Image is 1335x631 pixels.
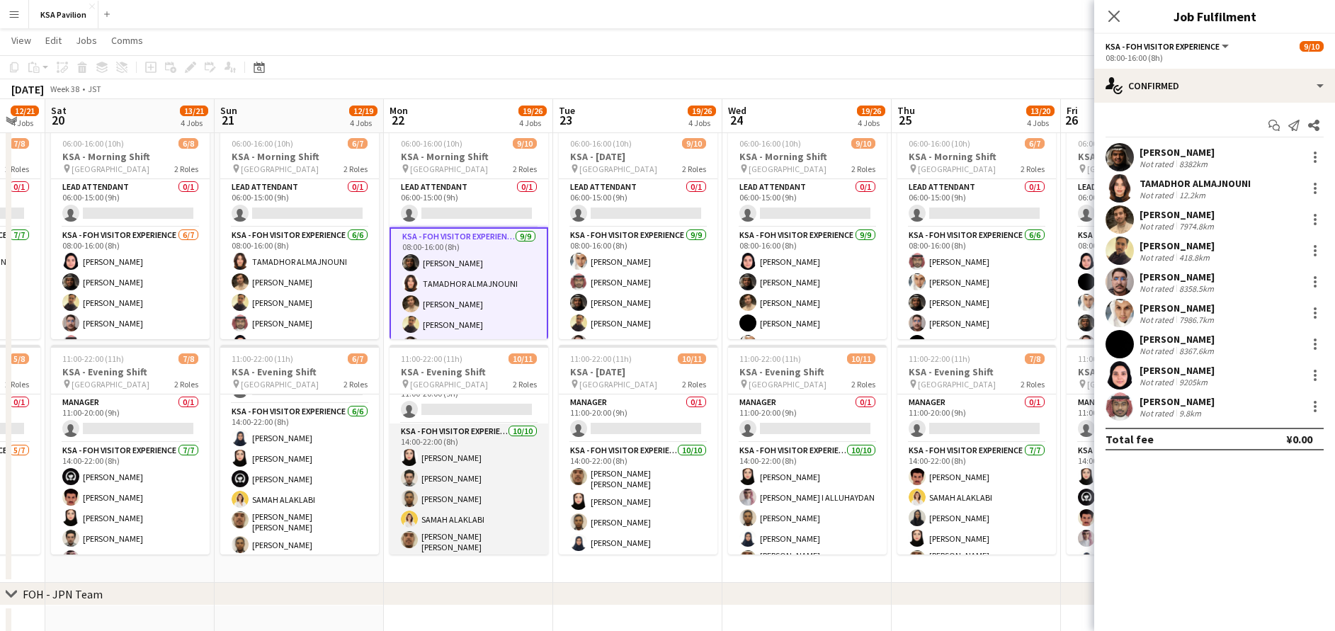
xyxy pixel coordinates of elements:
[350,118,377,128] div: 4 Jobs
[739,138,801,149] span: 06:00-16:00 (10h)
[851,138,875,149] span: 9/10
[728,179,887,227] app-card-role: LEAD ATTENDANT0/106:00-15:00 (9h)
[1078,353,1140,364] span: 11:00-22:00 (11h)
[559,150,717,163] h3: KSA - [DATE]
[1106,432,1154,446] div: Total fee
[1026,106,1055,116] span: 13/20
[1140,364,1215,377] div: [PERSON_NAME]
[559,179,717,227] app-card-role: LEAD ATTENDANT0/106:00-15:00 (9h)
[682,138,706,149] span: 9/10
[1140,146,1215,159] div: [PERSON_NAME]
[72,164,149,174] span: [GEOGRAPHIC_DATA]
[897,365,1056,378] h3: KSA - Evening Shift
[559,227,717,440] app-card-role: KSA - FOH Visitor Experience9/908:00-16:00 (8h)[PERSON_NAME][PERSON_NAME][PERSON_NAME][PERSON_NAM...
[728,150,887,163] h3: KSA - Morning Shift
[410,164,488,174] span: [GEOGRAPHIC_DATA]
[513,379,537,390] span: 2 Roles
[181,118,208,128] div: 4 Jobs
[40,31,67,50] a: Edit
[1176,314,1217,325] div: 7986.7km
[1176,221,1217,232] div: 7974.8km
[847,353,875,364] span: 10/11
[49,112,67,128] span: 20
[570,138,632,149] span: 06:00-16:00 (10h)
[895,112,915,128] span: 25
[348,138,368,149] span: 6/7
[220,365,379,378] h3: KSA - Evening Shift
[390,345,548,555] app-job-card: 11:00-22:00 (11h)10/11KSA - Evening Shift [GEOGRAPHIC_DATA]2 RolesManager0/111:00-20:00 (9h) KSA ...
[1140,252,1176,263] div: Not rated
[401,138,462,149] span: 06:00-16:00 (10h)
[241,164,319,174] span: [GEOGRAPHIC_DATA]
[909,353,970,364] span: 11:00-22:00 (11h)
[1067,130,1225,339] app-job-card: 06:00-16:00 (10h)6/8KSA - Morning Shift [GEOGRAPHIC_DATA]2 RolesLEAD ATTENDANT0/106:00-15:00 (9h)...
[1067,443,1225,614] app-card-role: KSA - FOH Visitor Experience6/714:00-22:00 (8h)[PERSON_NAME][PERSON_NAME][PERSON_NAME][PERSON_NAM...
[220,345,379,555] app-job-card: 11:00-22:00 (11h)6/7KSA - Evening Shift [GEOGRAPHIC_DATA]2 RolesManager0/111:00-20:00 (9h) KSA - ...
[1067,345,1225,555] app-job-card: 11:00-22:00 (11h)6/8KSA - Evening Shift [GEOGRAPHIC_DATA]2 RolesManager0/111:00-20:00 (9h) KSA - ...
[1176,159,1210,169] div: 8382km
[180,106,208,116] span: 13/21
[897,104,915,117] span: Thu
[1140,333,1217,346] div: [PERSON_NAME]
[1025,353,1045,364] span: 7/8
[51,394,210,443] app-card-role: Manager0/111:00-20:00 (9h)
[51,179,210,227] app-card-role: LEAD ATTENDANT0/106:00-15:00 (9h)
[9,138,29,149] span: 7/8
[343,164,368,174] span: 2 Roles
[220,130,379,339] app-job-card: 06:00-16:00 (10h)6/7KSA - Morning Shift [GEOGRAPHIC_DATA]2 RolesLEAD ATTENDANT0/106:00-15:00 (9h)...
[220,150,379,163] h3: KSA - Morning Shift
[5,379,29,390] span: 2 Roles
[1140,408,1176,419] div: Not rated
[232,138,293,149] span: 06:00-16:00 (10h)
[1094,69,1335,103] div: Confirmed
[70,31,103,50] a: Jobs
[1140,377,1176,387] div: Not rated
[918,379,996,390] span: [GEOGRAPHIC_DATA]
[1176,377,1210,387] div: 9205km
[178,353,198,364] span: 7/8
[682,379,706,390] span: 2 Roles
[1027,118,1054,128] div: 4 Jobs
[518,106,547,116] span: 19/26
[51,130,210,339] app-job-card: 06:00-16:00 (10h)6/8KSA - Morning Shift [GEOGRAPHIC_DATA]2 RolesLEAD ATTENDANT0/106:00-15:00 (9h)...
[728,104,746,117] span: Wed
[1286,432,1312,446] div: ¥0.00
[519,118,546,128] div: 4 Jobs
[749,164,826,174] span: [GEOGRAPHIC_DATA]
[1067,150,1225,163] h3: KSA - Morning Shift
[88,84,101,94] div: JST
[579,164,657,174] span: [GEOGRAPHIC_DATA]
[1094,7,1335,25] h3: Job Fulfilment
[559,345,717,555] app-job-card: 11:00-22:00 (11h)10/11KSA - [DATE] [GEOGRAPHIC_DATA]2 RolesManager0/111:00-20:00 (9h) KSA - FOH V...
[579,379,657,390] span: [GEOGRAPHIC_DATA]
[390,365,548,378] h3: KSA - Evening Shift
[897,394,1056,443] app-card-role: Manager0/111:00-20:00 (9h)
[1067,365,1225,378] h3: KSA - Evening Shift
[218,112,237,128] span: 21
[111,34,143,47] span: Comms
[11,82,44,96] div: [DATE]
[178,138,198,149] span: 6/8
[1087,164,1165,174] span: [GEOGRAPHIC_DATA]
[726,112,746,128] span: 24
[728,365,887,378] h3: KSA - Evening Shift
[390,375,548,423] app-card-role: Manager0/111:00-20:00 (9h)
[6,31,37,50] a: View
[387,112,408,128] span: 22
[557,112,575,128] span: 23
[509,353,537,364] span: 10/11
[897,227,1056,378] app-card-role: KSA - FOH Visitor Experience6/608:00-16:00 (8h)[PERSON_NAME][PERSON_NAME][PERSON_NAME][PERSON_NAM...
[1140,190,1176,200] div: Not rated
[1106,41,1231,52] button: KSA - FOH Visitor Experience
[1176,283,1217,294] div: 8358.5km
[897,130,1056,339] app-job-card: 06:00-16:00 (10h)6/7KSA - Morning Shift [GEOGRAPHIC_DATA]2 RolesLEAD ATTENDANT0/106:00-15:00 (9h)...
[174,164,198,174] span: 2 Roles
[559,130,717,339] app-job-card: 06:00-16:00 (10h)9/10KSA - [DATE] [GEOGRAPHIC_DATA]2 RolesLEAD ATTENDANT0/106:00-15:00 (9h) KSA -...
[1021,164,1045,174] span: 2 Roles
[220,227,379,378] app-card-role: KSA - FOH Visitor Experience6/608:00-16:00 (8h)TAMADHOR ALMAJNOUNI[PERSON_NAME][PERSON_NAME][PERS...
[51,104,67,117] span: Sat
[1140,346,1176,356] div: Not rated
[11,118,38,128] div: 4 Jobs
